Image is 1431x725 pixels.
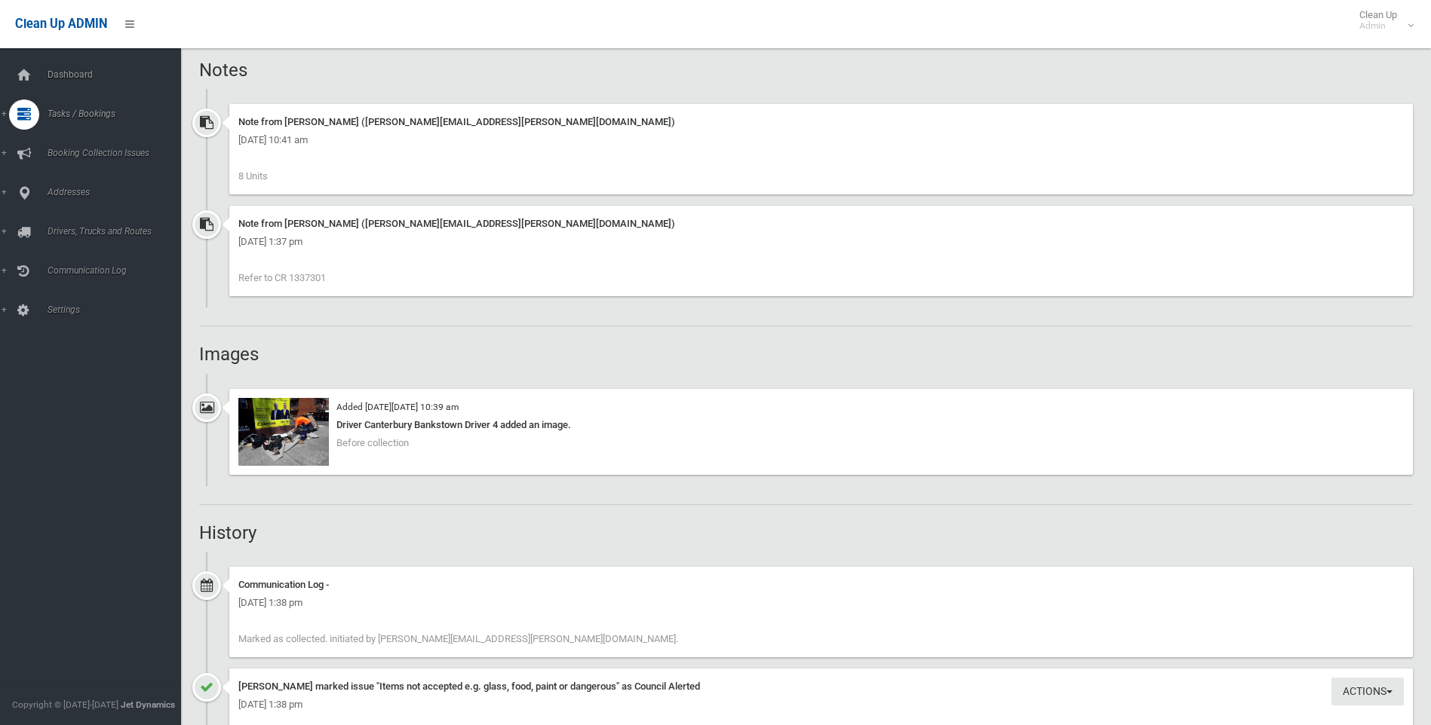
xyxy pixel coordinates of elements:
[238,678,1404,696] div: [PERSON_NAME] marked issue "Items not accepted e.g. glass, food, paint or dangerous" as Council A...
[238,398,329,466] img: 2025-10-0310.38.546507744743684243008.jpg
[199,523,1413,543] h2: History
[12,699,118,710] span: Copyright © [DATE]-[DATE]
[199,344,1413,364] h2: Images
[43,226,192,237] span: Drivers, Trucks and Routes
[43,304,192,315] span: Settings
[238,576,1404,594] div: Communication Log -
[336,402,459,412] small: Added [DATE][DATE] 10:39 am
[1352,9,1412,32] span: Clean Up
[238,416,1404,434] div: Driver Canterbury Bankstown Driver 4 added an image.
[1359,20,1397,32] small: Admin
[121,699,175,710] strong: Jet Dynamics
[238,272,326,283] span: Refer to CR 1337301
[238,113,1404,131] div: Note from [PERSON_NAME] ([PERSON_NAME][EMAIL_ADDRESS][PERSON_NAME][DOMAIN_NAME])
[238,170,268,182] span: 8 Units
[15,17,107,31] span: Clean Up ADMIN
[238,233,1404,251] div: [DATE] 1:37 pm
[238,215,1404,233] div: Note from [PERSON_NAME] ([PERSON_NAME][EMAIL_ADDRESS][PERSON_NAME][DOMAIN_NAME])
[43,69,192,80] span: Dashboard
[43,265,192,276] span: Communication Log
[43,187,192,197] span: Addresses
[43,109,192,119] span: Tasks / Bookings
[238,594,1404,612] div: [DATE] 1:38 pm
[336,437,409,448] span: Before collection
[238,633,678,644] span: Marked as collected. initiated by [PERSON_NAME][EMAIL_ADDRESS][PERSON_NAME][DOMAIN_NAME].
[238,696,1404,714] div: [DATE] 1:38 pm
[43,148,192,158] span: Booking Collection Issues
[199,60,1413,80] h2: Notes
[238,131,1404,149] div: [DATE] 10:41 am
[1331,678,1404,705] button: Actions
